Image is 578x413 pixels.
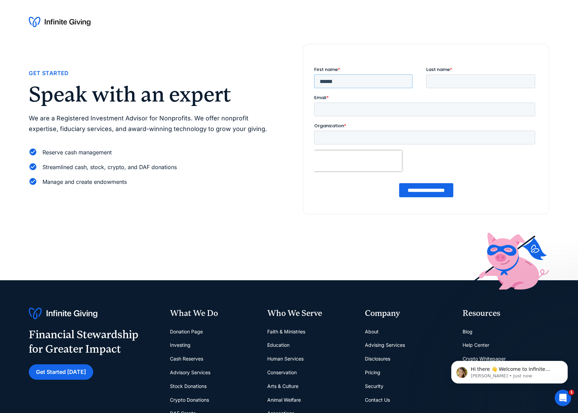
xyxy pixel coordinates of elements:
a: Pricing [365,366,380,379]
a: Animal Welfare [267,393,301,407]
a: About [365,325,379,339]
iframe: Intercom notifications message [441,346,578,394]
div: Get Started [29,69,69,78]
a: Cash Reserves [170,352,203,366]
a: Conservation [267,366,297,379]
div: Financial Stewardship for Greater Impact [29,328,138,356]
div: Company [365,308,452,319]
a: Education [267,338,290,352]
a: Help Center [463,338,489,352]
a: Donation Page [170,325,203,339]
a: Stock Donations [170,379,207,393]
div: Resources [463,308,549,319]
div: What We Do [170,308,257,319]
a: Get Started [DATE] [29,364,93,380]
a: Contact Us [365,393,390,407]
a: Arts & Culture [267,379,298,393]
a: Advisory Services [170,366,210,379]
a: Disclosures [365,352,390,366]
a: Security [365,379,383,393]
a: Advising Services [365,338,405,352]
div: Streamlined cash, stock, crypto, and DAF donations [42,163,177,172]
a: Blog [463,325,472,339]
a: Crypto Donations [170,393,209,407]
a: Investing [170,338,190,352]
div: Manage and create endowments [42,177,127,187]
iframe: Form 0 [314,66,538,203]
a: Human Services [267,352,304,366]
div: Who We Serve [267,308,354,319]
span: 1 [569,390,574,395]
iframe: Intercom live chat [555,390,571,406]
p: We are a Registered Investment Advisor for Nonprofits. We offer nonprofit expertise, fiduciary se... [29,113,275,134]
h2: Speak with an expert [29,84,275,105]
div: Reserve cash management [42,148,112,157]
a: Faith & Ministries [267,325,305,339]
